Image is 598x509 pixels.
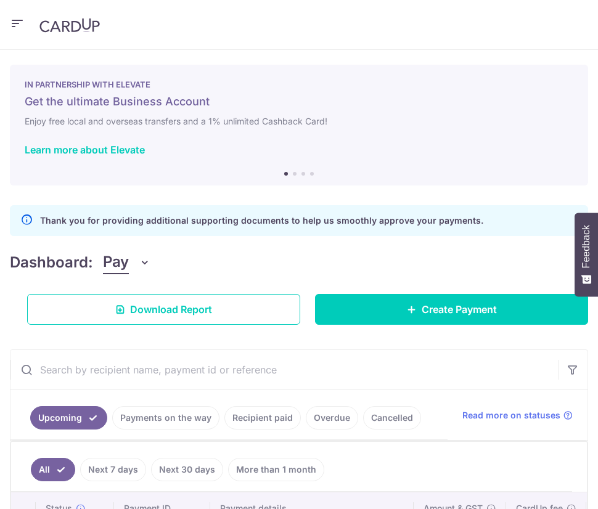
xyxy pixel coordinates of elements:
a: Payments on the way [112,406,219,430]
a: Upcoming [30,406,107,430]
h5: Get the ultimate Business Account [25,94,573,109]
span: Create Payment [422,302,497,317]
a: Cancelled [363,406,421,430]
p: IN PARTNERSHIP WITH ELEVATE [25,79,573,89]
span: Download Report [130,302,212,317]
span: Feedback [581,225,592,268]
span: Read more on statuses [462,409,560,421]
button: Pay [103,251,150,274]
a: Next 30 days [151,458,223,481]
img: CardUp [39,18,100,33]
p: Thank you for providing additional supporting documents to help us smoothly approve your payments. [40,213,483,228]
a: All [31,458,75,481]
a: Learn more about Elevate [25,144,145,156]
a: More than 1 month [228,458,324,481]
a: Read more on statuses [462,409,573,421]
span: Pay [103,251,129,274]
h6: Enjoy free local and overseas transfers and a 1% unlimited Cashback Card! [25,114,573,129]
a: Recipient paid [224,406,301,430]
h4: Dashboard: [10,251,93,274]
input: Search by recipient name, payment id or reference [10,350,558,389]
a: Overdue [306,406,358,430]
a: Create Payment [315,294,588,325]
button: Feedback - Show survey [575,213,598,296]
a: Download Report [27,294,300,325]
a: Next 7 days [80,458,146,481]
